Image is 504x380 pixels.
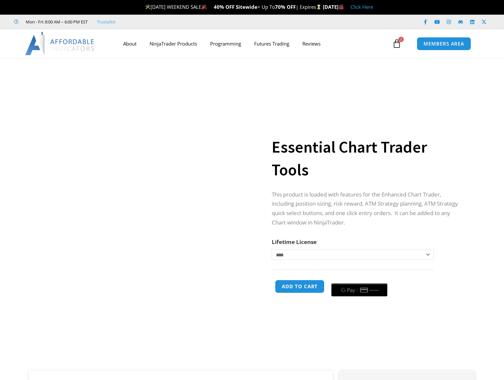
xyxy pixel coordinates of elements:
a: Click Here [351,4,373,10]
span: Mon - Fri: 8:00 AM – 6:00 PM EST [24,18,88,26]
a: MEMBERS AREA [417,37,471,50]
strong: [DATE] [323,4,344,10]
label: Lifetime License [272,238,317,246]
img: 🏭 [339,5,344,9]
span: 2 [398,37,404,42]
a: Programming [204,36,248,51]
span: [DATE] WEEKEND SALE + Up To | Expires [145,4,323,10]
h1: Essential Chart Trader Tools [272,136,462,181]
a: Trustpilot [97,18,116,26]
button: Add to cart [275,280,324,293]
a: About [117,36,143,51]
strong: 40% OFF Sitewide [214,4,257,10]
img: ⌛ [316,5,321,9]
a: 2 [382,34,411,53]
img: 🛠️ [145,5,150,9]
a: Reviews [296,36,327,51]
nav: Menu [117,36,391,51]
p: This product is loaded with features for the Enhanced Chart Trader, including position sizing, ri... [272,190,462,228]
img: 🎉 [202,5,207,9]
a: Futures Trading [248,36,296,51]
a: NinjaTrader Products [143,36,204,51]
img: LogoAI | Affordable Indicators – NinjaTrader [25,32,95,55]
button: Buy with GPay [331,283,387,296]
text: •••••• [370,288,380,292]
iframe: Secure payment input frame [330,279,389,279]
span: MEMBERS AREA [424,41,464,46]
strong: 70% OFF [275,4,296,10]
